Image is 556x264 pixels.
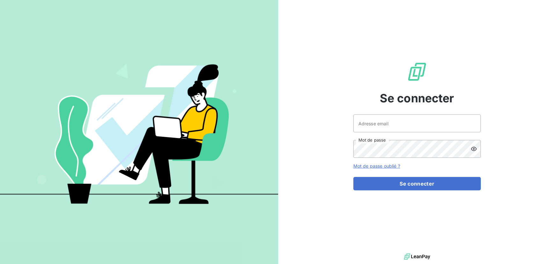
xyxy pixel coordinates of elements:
[404,252,430,261] img: logo
[353,114,481,132] input: placeholder
[353,177,481,190] button: Se connecter
[380,90,454,107] span: Se connecter
[407,62,427,82] img: Logo LeanPay
[353,163,400,169] a: Mot de passe oublié ?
